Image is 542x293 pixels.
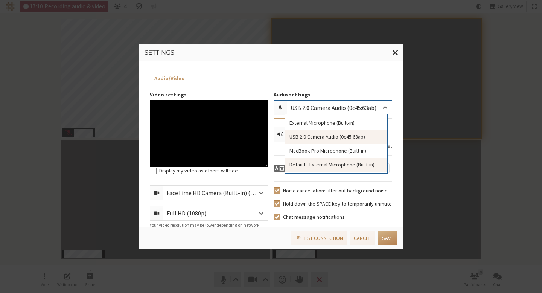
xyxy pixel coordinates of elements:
[159,167,269,175] label: Display my video as others will see
[350,231,375,245] button: Cancel
[145,49,397,56] h3: Settings
[283,213,393,221] label: Chat message notifications
[378,231,397,245] button: Save
[291,103,388,112] div: USB 2.0 Camera Audio (0c45:63ab)
[283,187,393,195] label: Noise cancellation: filter out background noise
[150,222,268,235] div: Your video resolution may be lower depending on network conditions.
[150,72,189,85] button: Audio/Video
[274,91,392,99] label: Audio settings
[167,209,218,218] div: Full HD (1080p)
[285,116,387,130] div: External Microphone (Built-in)
[285,144,387,158] div: MacBook Pro Microphone (Built-in)
[291,231,347,245] a: Test connection
[150,91,268,99] label: Video settings
[388,44,403,61] button: Close modal
[285,130,387,144] div: USB 2.0 Camera Audio (0c45:63ab)
[285,158,387,172] div: Default - External Microphone (Built-in)
[283,200,393,208] label: Hold down the SPACE key to temporarily unmute
[167,188,269,197] div: FaceTime HD Camera (Built-in) (05ac:8514)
